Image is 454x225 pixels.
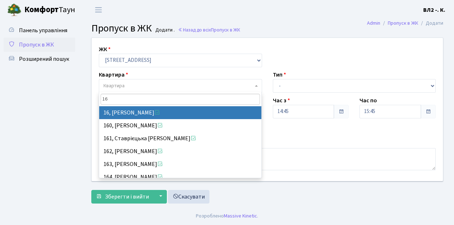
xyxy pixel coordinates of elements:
button: Переключити навігацію [90,4,107,16]
span: Квартира [103,82,125,89]
label: Квартира [99,70,128,79]
li: 162, [PERSON_NAME] [99,145,262,158]
li: 164, [PERSON_NAME] [99,171,262,184]
li: 161, Ставрієцька [PERSON_NAME] [99,132,262,145]
label: ЖК [99,45,111,54]
a: Панель управління [4,23,75,38]
li: 160, [PERSON_NAME] [99,119,262,132]
a: Пропуск в ЖК [388,19,418,27]
div: Розроблено . [196,212,258,220]
span: Пропуск в ЖК [91,21,152,35]
a: ВЛ2 -. К. [423,6,445,14]
li: 163, [PERSON_NAME] [99,158,262,171]
a: Розширений пошук [4,52,75,66]
span: Панель управління [19,26,67,34]
a: Admin [367,19,380,27]
a: Пропуск в ЖК [4,38,75,52]
span: Розширений пошук [19,55,69,63]
a: Скасувати [168,190,209,204]
span: Пропуск в ЖК [19,41,54,49]
img: logo.png [7,3,21,17]
small: Додати . [154,27,175,33]
a: Massive Kinetic [224,212,257,220]
span: Зберегти і вийти [105,193,149,201]
span: Таун [24,4,75,16]
button: Зберегти і вийти [91,190,154,204]
a: Назад до всіхПропуск в ЖК [178,26,240,33]
label: Час з [273,96,290,105]
label: Тип [273,70,286,79]
b: Комфорт [24,4,59,15]
nav: breadcrumb [356,16,454,31]
label: Час по [359,96,377,105]
li: Додати [418,19,443,27]
li: 16, [PERSON_NAME] [99,106,262,119]
span: Пропуск в ЖК [211,26,240,33]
